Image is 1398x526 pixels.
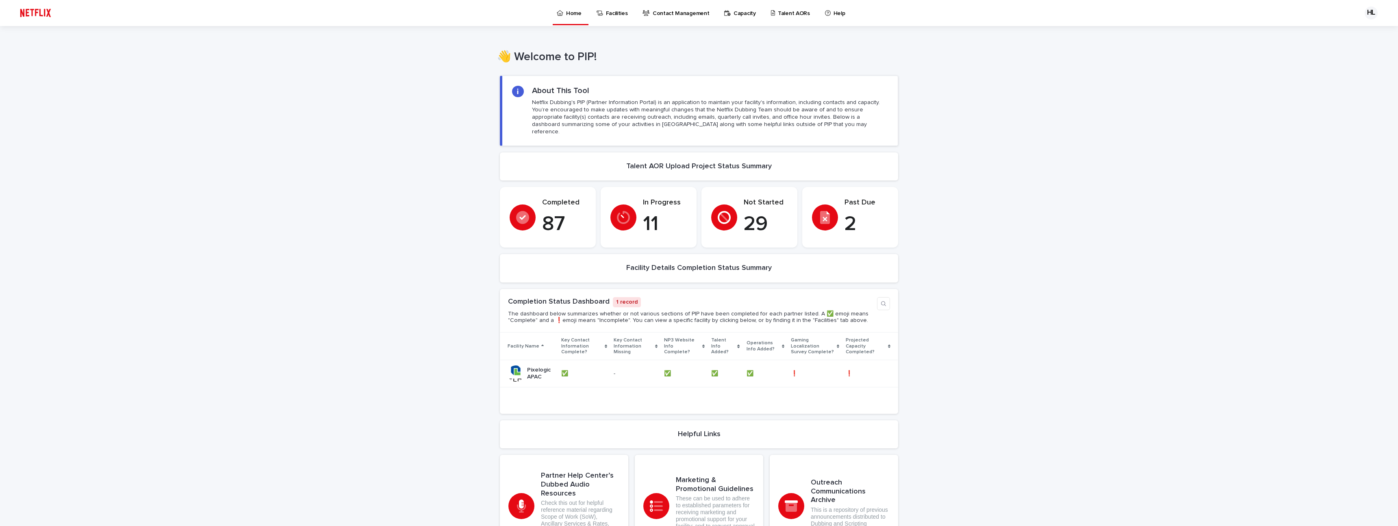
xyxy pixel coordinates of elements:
p: - [614,370,658,377]
p: Key Contact Information Missing [614,336,653,356]
p: Past Due [844,198,888,207]
h2: Talent AOR Upload Project Status Summary [626,162,772,171]
h3: Outreach Communications Archive [811,478,890,505]
p: 87 [542,212,586,237]
tr: Pixelogic APAC✅✅ -✅✅ ✅✅ ✅✅ ❗️❗️ ❗️❗️ [500,360,898,387]
h2: Helpful Links [678,430,721,439]
p: ✅ [711,369,720,377]
p: ❗️ [791,369,799,377]
p: ✅ [747,369,755,377]
p: 11 [643,212,687,237]
p: ✅ [561,369,570,377]
div: HL [1365,7,1378,20]
h3: Marketing & Promotional Guidelines [676,476,755,493]
p: ❗️ [846,369,854,377]
p: 2 [844,212,888,237]
p: Pixelogic APAC [527,367,555,380]
p: Gaming Localization Survey Complete? [791,336,835,356]
h1: 👋 Welcome to PIP! [497,50,895,64]
p: 1 record [613,297,641,307]
img: ifQbXi3ZQGMSEF7WDB7W [16,5,55,21]
p: ✅ [664,369,673,377]
p: 29 [744,212,788,237]
p: Facility Name [508,342,539,351]
p: Completed [542,198,586,207]
h2: About This Tool [532,86,589,96]
p: In Progress [643,198,687,207]
h3: Partner Help Center’s Dubbed Audio Resources [541,472,620,498]
p: The dashboard below summarizes whether or not various sections of PIP have been completed for eac... [508,311,874,324]
p: Not Started [744,198,788,207]
h2: Facility Details Completion Status Summary [626,264,772,273]
p: Operations Info Added? [747,339,780,354]
p: Projected Capacity Completed? [846,336,886,356]
a: Completion Status Dashboard [508,298,610,305]
p: NP3 Website Info Complete? [664,336,700,356]
p: Netflix Dubbing's PIP (Partner Information Portal) is an application to maintain your facility's ... [532,99,888,136]
p: Talent Info Added? [711,336,735,356]
p: Key Contact Information Complete? [561,336,603,356]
